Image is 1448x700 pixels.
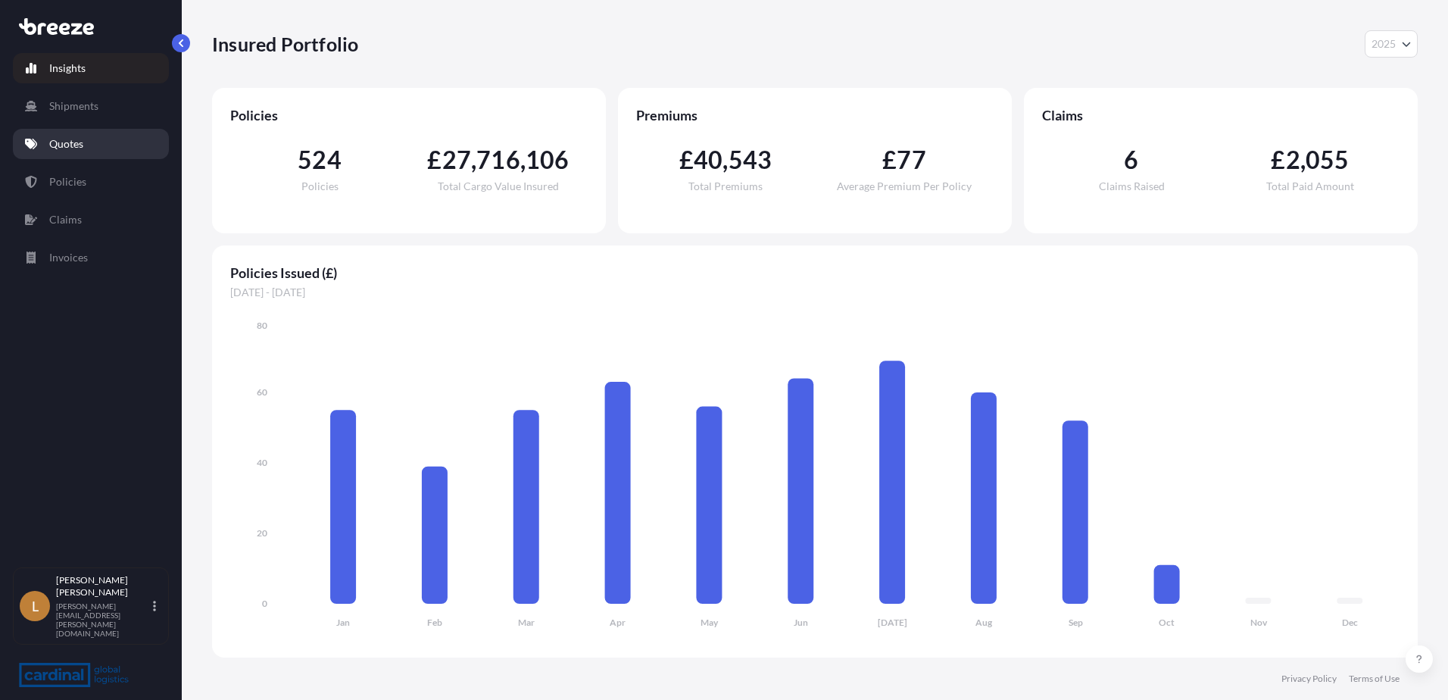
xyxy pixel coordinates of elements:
p: Policies [49,174,86,189]
span: Premiums [636,106,994,124]
span: 524 [298,148,342,172]
span: , [722,148,728,172]
a: Terms of Use [1349,673,1400,685]
tspan: 20 [257,527,267,539]
span: £ [679,148,694,172]
a: Invoices [13,242,169,273]
span: 2025 [1372,36,1396,52]
tspan: [DATE] [878,617,907,628]
span: 543 [729,148,772,172]
tspan: Aug [975,617,993,628]
p: Claims [49,212,82,227]
p: Invoices [49,250,88,265]
tspan: May [701,617,719,628]
a: Privacy Policy [1281,673,1337,685]
span: 055 [1306,148,1350,172]
span: £ [427,148,442,172]
span: Claims [1042,106,1400,124]
span: Total Premiums [688,181,763,192]
button: Year Selector [1365,30,1418,58]
tspan: 40 [257,457,267,468]
tspan: Oct [1159,617,1175,628]
span: , [1300,148,1306,172]
tspan: 80 [257,320,267,331]
span: Average Premium Per Policy [837,181,972,192]
tspan: Dec [1342,617,1358,628]
span: Policies Issued (£) [230,264,1400,282]
span: , [520,148,526,172]
tspan: Mar [518,617,535,628]
span: 77 [897,148,925,172]
p: Insights [49,61,86,76]
span: £ [882,148,897,172]
span: 716 [476,148,520,172]
img: organization-logo [19,663,129,687]
span: Policies [230,106,588,124]
tspan: Apr [610,617,626,628]
span: 40 [694,148,722,172]
tspan: Nov [1250,617,1268,628]
span: , [471,148,476,172]
span: 106 [526,148,570,172]
span: Total Cargo Value Insured [438,181,559,192]
a: Claims [13,205,169,235]
span: £ [1271,148,1285,172]
span: [DATE] - [DATE] [230,285,1400,300]
tspan: 60 [257,386,267,398]
span: Policies [301,181,339,192]
p: Shipments [49,98,98,114]
tspan: 0 [262,598,267,609]
p: Insured Portfolio [212,32,358,56]
p: Quotes [49,136,83,152]
span: L [32,598,39,614]
tspan: Jun [794,617,808,628]
tspan: Sep [1069,617,1083,628]
span: Claims Raised [1099,181,1165,192]
span: Total Paid Amount [1266,181,1354,192]
span: 2 [1286,148,1300,172]
a: Insights [13,53,169,83]
p: [PERSON_NAME][EMAIL_ADDRESS][PERSON_NAME][DOMAIN_NAME] [56,602,150,638]
a: Shipments [13,91,169,121]
tspan: Feb [427,617,442,628]
a: Quotes [13,129,169,159]
p: [PERSON_NAME] [PERSON_NAME] [56,574,150,598]
span: 6 [1124,148,1138,172]
span: 27 [442,148,471,172]
a: Policies [13,167,169,197]
tspan: Jan [336,617,350,628]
